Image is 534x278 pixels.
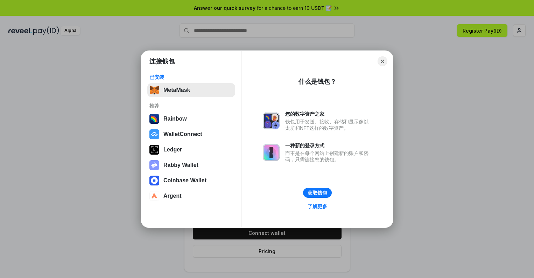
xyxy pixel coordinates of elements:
img: svg+xml,%3Csvg%20width%3D%2228%22%20height%3D%2228%22%20viewBox%3D%220%200%2028%2028%22%20fill%3D... [149,176,159,185]
h1: 连接钱包 [149,57,175,66]
button: Ledger [147,143,235,157]
div: 而不是在每个网站上创建新的账户和密码，只需连接您的钱包。 [285,150,372,163]
a: 了解更多 [303,202,331,211]
div: 了解更多 [308,203,327,210]
div: 已安装 [149,74,233,80]
div: Coinbase Wallet [163,177,206,184]
div: 一种新的登录方式 [285,142,372,149]
div: 您的数字资产之家 [285,111,372,117]
button: Close [378,56,387,66]
button: Coinbase Wallet [147,174,235,188]
div: 推荐 [149,103,233,109]
div: MetaMask [163,87,190,93]
button: 获取钱包 [303,188,332,198]
button: WalletConnect [147,127,235,141]
img: svg+xml,%3Csvg%20xmlns%3D%22http%3A%2F%2Fwww.w3.org%2F2000%2Fsvg%22%20fill%3D%22none%22%20viewBox... [263,144,280,161]
img: svg+xml,%3Csvg%20xmlns%3D%22http%3A%2F%2Fwww.w3.org%2F2000%2Fsvg%22%20width%3D%2228%22%20height%3... [149,145,159,155]
div: 获取钱包 [308,190,327,196]
img: svg+xml,%3Csvg%20xmlns%3D%22http%3A%2F%2Fwww.w3.org%2F2000%2Fsvg%22%20fill%3D%22none%22%20viewBox... [149,160,159,170]
img: svg+xml,%3Csvg%20fill%3D%22none%22%20height%3D%2233%22%20viewBox%3D%220%200%2035%2033%22%20width%... [149,85,159,95]
button: Rabby Wallet [147,158,235,172]
img: svg+xml,%3Csvg%20width%3D%2228%22%20height%3D%2228%22%20viewBox%3D%220%200%2028%2028%22%20fill%3D... [149,191,159,201]
div: 钱包用于发送、接收、存储和显示像以太坊和NFT这样的数字资产。 [285,118,372,131]
button: MetaMask [147,83,235,97]
div: Ledger [163,147,182,153]
div: WalletConnect [163,131,202,137]
button: Rainbow [147,112,235,126]
img: svg+xml,%3Csvg%20width%3D%2228%22%20height%3D%2228%22%20viewBox%3D%220%200%2028%2028%22%20fill%3D... [149,129,159,139]
div: Rabby Wallet [163,162,198,168]
img: svg+xml,%3Csvg%20xmlns%3D%22http%3A%2F%2Fwww.w3.org%2F2000%2Fsvg%22%20fill%3D%22none%22%20viewBox... [263,113,280,129]
div: 什么是钱包？ [298,77,336,86]
div: Argent [163,193,182,199]
img: svg+xml,%3Csvg%20width%3D%22120%22%20height%3D%22120%22%20viewBox%3D%220%200%20120%20120%22%20fil... [149,114,159,124]
div: Rainbow [163,116,187,122]
button: Argent [147,189,235,203]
